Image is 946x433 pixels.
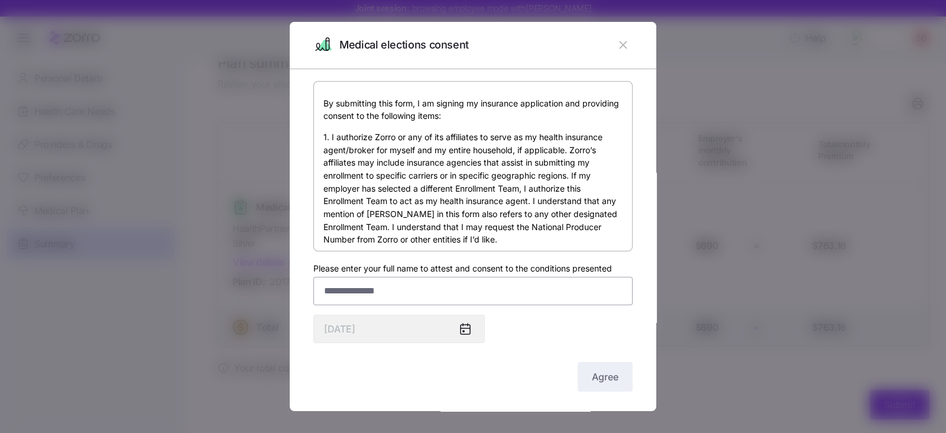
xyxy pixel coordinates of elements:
[313,262,612,275] label: Please enter your full name to attest and consent to the conditions presented
[313,315,485,343] input: MM/DD/YYYY
[578,362,633,392] button: Agree
[339,37,469,54] span: Medical elections consent
[323,97,623,122] p: By submitting this form, I am signing my insurance application and providing consent to the follo...
[592,370,618,384] span: Agree
[323,131,623,246] p: 1. I authorize Zorro or any of its affiliates to serve as my health insurance agent/broker for my...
